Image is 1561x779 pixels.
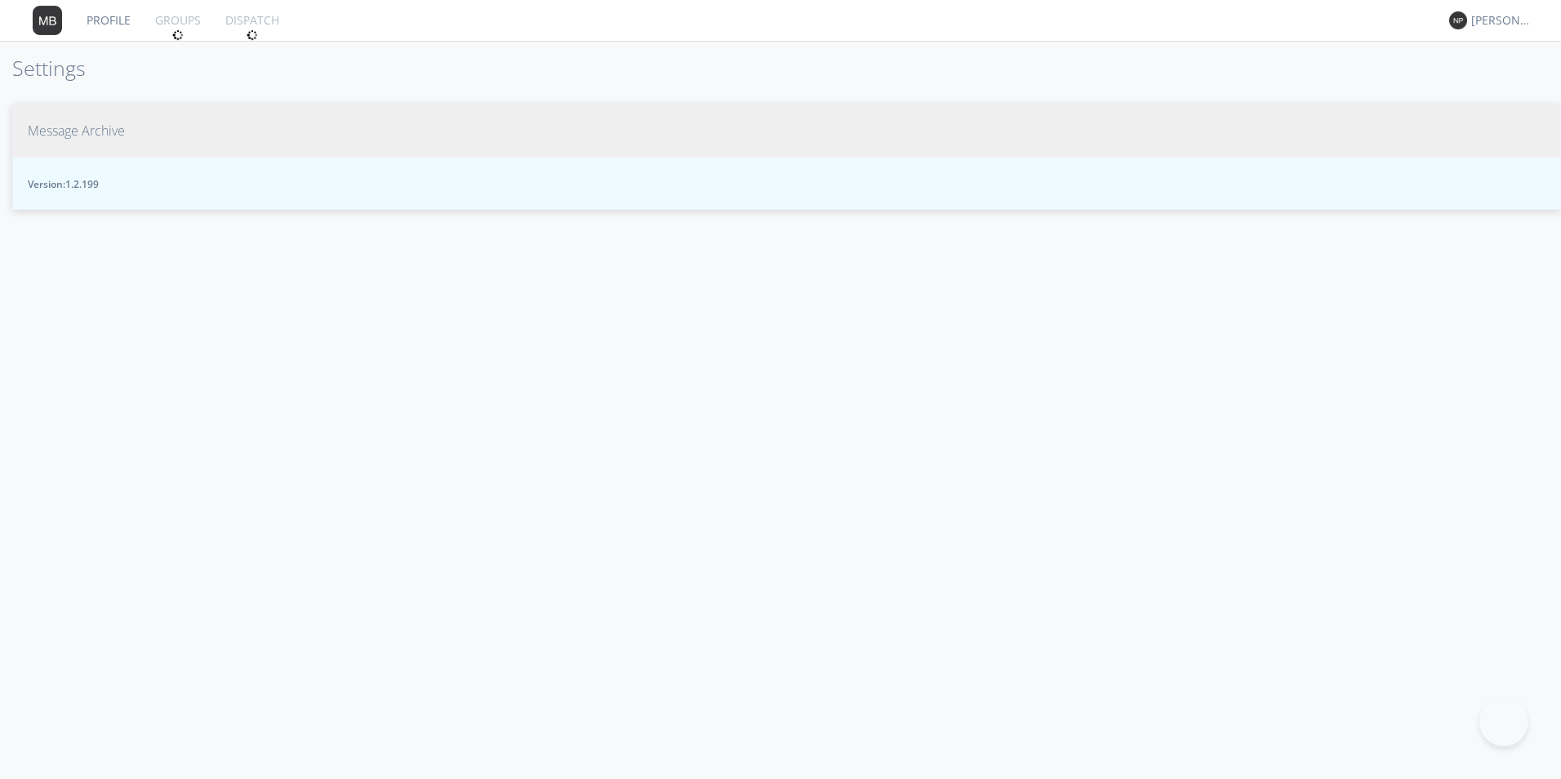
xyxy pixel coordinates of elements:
[1449,11,1467,29] img: 373638.png
[28,122,125,140] span: Message Archive
[12,105,1561,158] button: Message Archive
[1479,697,1528,746] iframe: Toggle Customer Support
[247,29,258,41] img: spin.svg
[1471,12,1532,29] div: [PERSON_NAME] *
[12,157,1561,210] button: Version:1.2.199
[28,177,1545,191] span: Version: 1.2.199
[172,29,184,41] img: spin.svg
[33,6,62,35] img: 373638.png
